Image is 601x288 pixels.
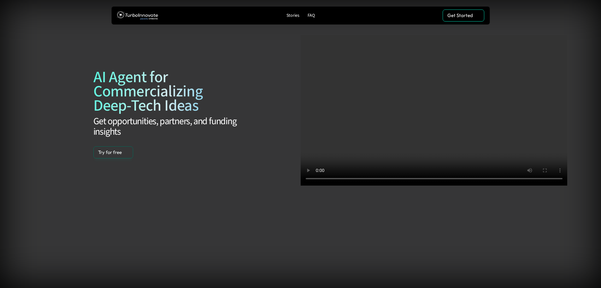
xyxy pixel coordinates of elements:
p: FAQ [308,13,315,18]
p: Get Started [447,13,473,18]
a: Get Started [443,9,484,21]
a: Stories [284,11,302,20]
p: Stories [286,13,299,18]
a: FAQ [305,11,317,20]
img: TurboInnovate Logo [117,10,158,21]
